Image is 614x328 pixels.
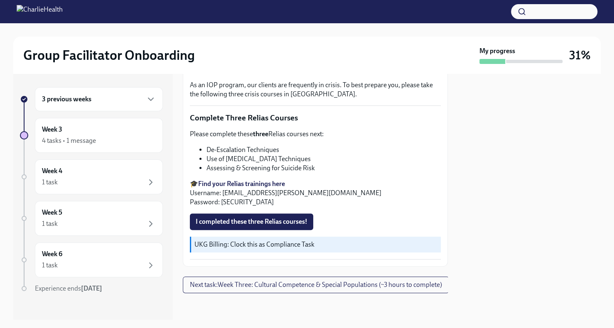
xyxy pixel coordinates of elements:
[20,118,163,153] a: Week 34 tasks • 1 message
[20,242,163,277] a: Week 61 task
[81,284,102,292] strong: [DATE]
[198,180,285,188] a: Find your Relias trainings here
[17,5,63,18] img: CharlieHealth
[190,281,442,289] span: Next task : Week Three: Cultural Competence & Special Populations (~3 hours to complete)
[190,81,441,99] p: As an IOP program, our clients are frequently in crisis. To best prepare you, please take the fol...
[190,130,441,139] p: Please complete these Relias courses next:
[206,154,441,164] li: Use of [MEDICAL_DATA] Techniques
[42,166,62,176] h6: Week 4
[196,218,307,226] span: I completed these three Relias courses!
[20,201,163,236] a: Week 51 task
[183,277,449,293] button: Next task:Week Three: Cultural Competence & Special Populations (~3 hours to complete)
[42,125,62,134] h6: Week 3
[42,261,58,270] div: 1 task
[42,250,62,259] h6: Week 6
[206,164,441,173] li: Assessing & Screening for Suicide Risk
[42,219,58,228] div: 1 task
[42,95,91,104] h6: 3 previous weeks
[190,113,441,123] p: Complete Three Relias Courses
[35,87,163,111] div: 3 previous weeks
[479,47,515,56] strong: My progress
[42,208,62,217] h6: Week 5
[23,47,195,64] h2: Group Facilitator Onboarding
[190,213,313,230] button: I completed these three Relias courses!
[35,284,102,292] span: Experience ends
[569,48,591,63] h3: 31%
[206,145,441,154] li: De-Escalation Techniques
[190,179,441,207] p: 🎓 Username: [EMAIL_ADDRESS][PERSON_NAME][DOMAIN_NAME] Password: [SECURITY_DATA]
[194,240,437,249] p: UKG Billing: Clock this as Compliance Task
[42,136,96,145] div: 4 tasks • 1 message
[253,130,268,138] strong: three
[20,159,163,194] a: Week 41 task
[42,178,58,187] div: 1 task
